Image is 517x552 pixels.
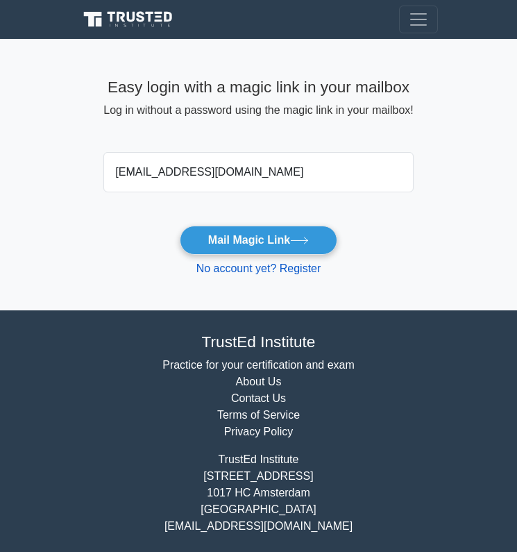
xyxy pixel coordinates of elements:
[224,426,294,437] a: Privacy Policy
[103,72,413,152] div: Log in without a password using the magic link in your mailbox!
[80,333,438,351] h4: TrustEd Institute
[399,6,438,33] button: Toggle navigation
[103,78,413,97] h4: Easy login with a magic link in your mailbox
[162,359,355,371] a: Practice for your certification and exam
[103,152,413,192] input: Email
[196,262,321,274] a: No account yet? Register
[180,226,337,255] button: Mail Magic Link
[236,376,282,387] a: About Us
[231,392,286,404] a: Contact Us
[217,409,300,421] a: Terms of Service
[71,451,446,535] div: TrustEd Institute [STREET_ADDRESS] 1017 HC Amsterdam [GEOGRAPHIC_DATA] [EMAIL_ADDRESS][DOMAIN_NAME]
